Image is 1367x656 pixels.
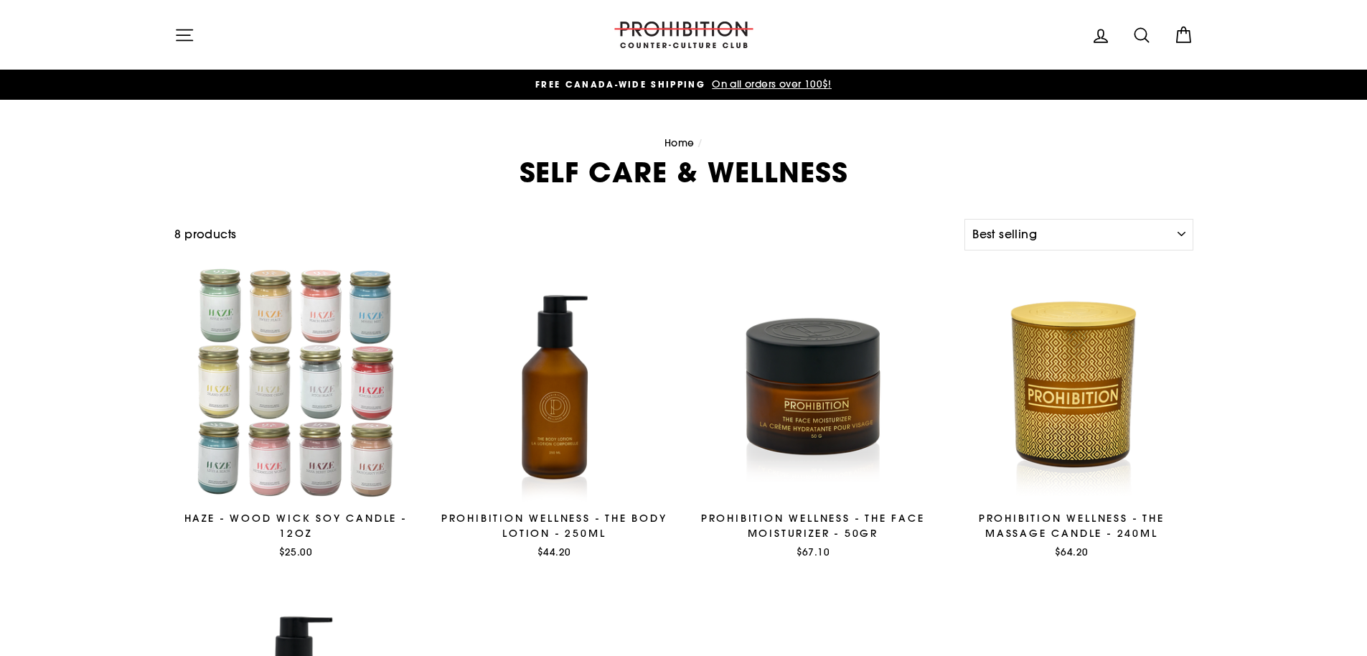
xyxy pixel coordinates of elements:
a: Prohibition Wellness - The Face Moisturizer - 50GR$67.10 [692,261,935,564]
div: Haze - Wood Wick Soy Candle - 12oz [174,511,418,541]
div: $67.10 [692,545,935,559]
span: / [697,136,703,149]
img: PROHIBITION COUNTER-CULTURE CLUB [612,22,756,48]
div: $64.20 [950,545,1193,559]
a: Prohibition Wellness - The Body Lotion - 250ML$44.20 [433,261,676,564]
div: 8 products [174,225,959,244]
h1: SELF CARE & WELLNESS [174,159,1193,186]
span: On all orders over 100$! [708,78,832,90]
nav: breadcrumbs [174,136,1193,151]
a: Prohibition Wellness - The Massage Candle - 240ML$64.20 [950,261,1193,564]
a: FREE CANADA-WIDE SHIPPING On all orders over 100$! [178,77,1190,93]
div: Prohibition Wellness - The Massage Candle - 240ML [950,511,1193,541]
a: Haze - Wood Wick Soy Candle - 12oz$25.00 [174,261,418,564]
div: $44.20 [433,545,676,559]
div: Prohibition Wellness - The Face Moisturizer - 50GR [692,511,935,541]
span: FREE CANADA-WIDE SHIPPING [535,78,705,90]
div: $25.00 [174,545,418,559]
div: Prohibition Wellness - The Body Lotion - 250ML [433,511,676,541]
a: Home [664,136,695,149]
